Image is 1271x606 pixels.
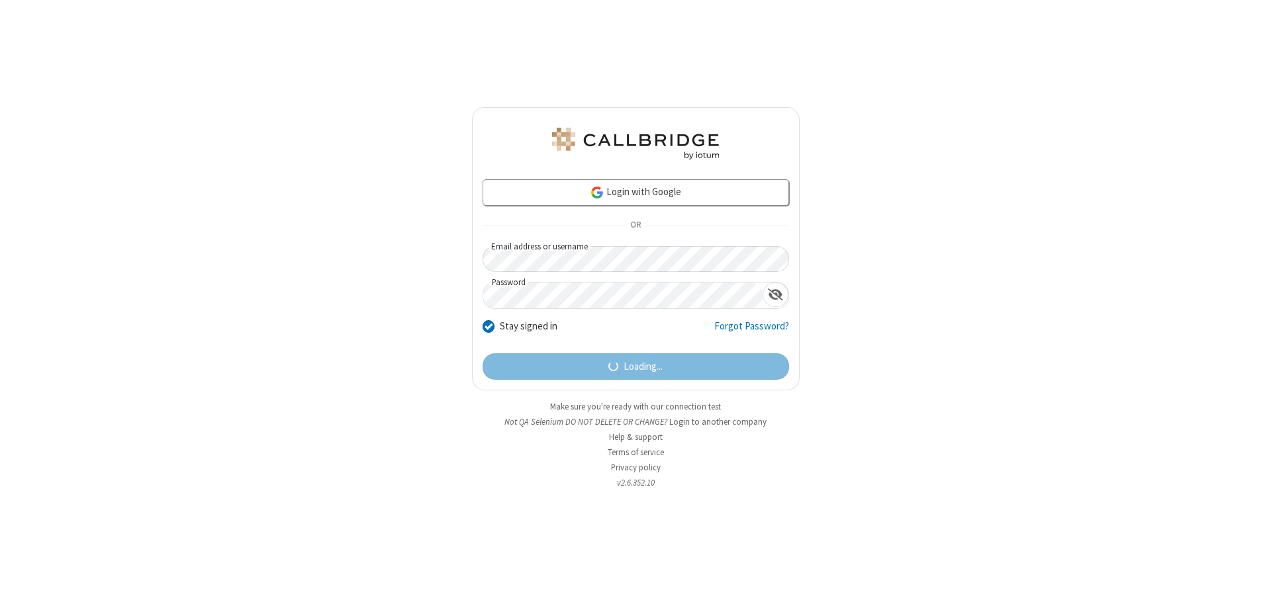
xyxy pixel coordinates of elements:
img: google-icon.png [590,185,604,200]
a: Privacy policy [611,462,661,473]
a: Login with Google [483,179,789,206]
label: Stay signed in [500,319,557,334]
a: Terms of service [608,447,664,458]
img: QA Selenium DO NOT DELETE OR CHANGE [549,128,722,159]
input: Email address or username [483,246,789,272]
input: Password [483,282,763,308]
a: Make sure you're ready with our connection test [550,401,721,412]
iframe: Chat [1238,572,1261,597]
button: Loading... [483,353,789,380]
span: Loading... [624,359,663,374]
li: v2.6.352.10 [472,476,800,489]
li: Not QA Selenium DO NOT DELETE OR CHANGE? [472,415,800,428]
div: Show password [763,282,788,307]
button: Login to another company [669,415,767,428]
a: Help & support [609,431,663,443]
a: Forgot Password? [714,319,789,344]
span: OR [625,217,646,236]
